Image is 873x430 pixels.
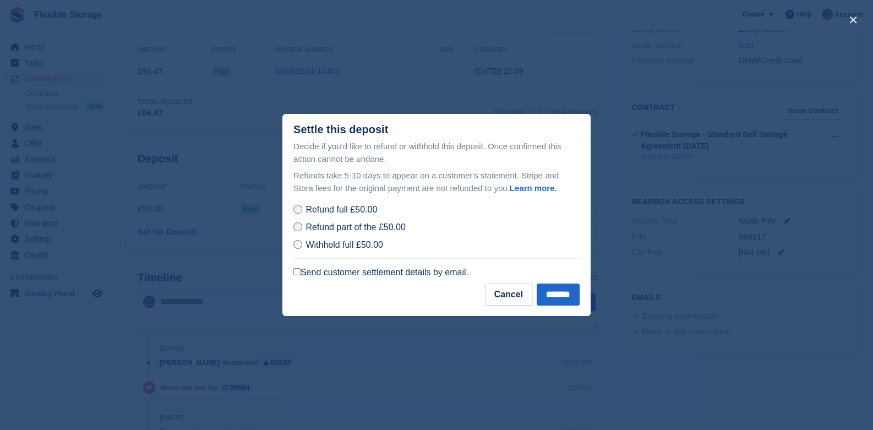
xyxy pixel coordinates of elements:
p: Decide if you'd like to refund or withhold this deposit. Once confirmed this action cannot be und... [293,140,580,165]
p: Refunds take 5-10 days to appear on a customer's statement. Stripe and Stora fees for the origina... [293,170,580,194]
input: Withhold full £50.00 [293,240,302,249]
a: Learn more. [510,183,557,193]
div: Settle this deposit [293,123,388,136]
input: Refund full £50.00 [293,205,302,214]
span: Withhold full £50.00 [305,240,383,249]
label: Send customer settlement details by email. [293,267,468,278]
input: Send customer settlement details by email. [293,268,301,275]
span: Refund part of the £50.00 [305,222,405,232]
span: Refund full £50.00 [305,205,377,214]
button: close [844,11,862,29]
input: Refund part of the £50.00 [293,222,302,231]
button: Cancel [485,284,532,306]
